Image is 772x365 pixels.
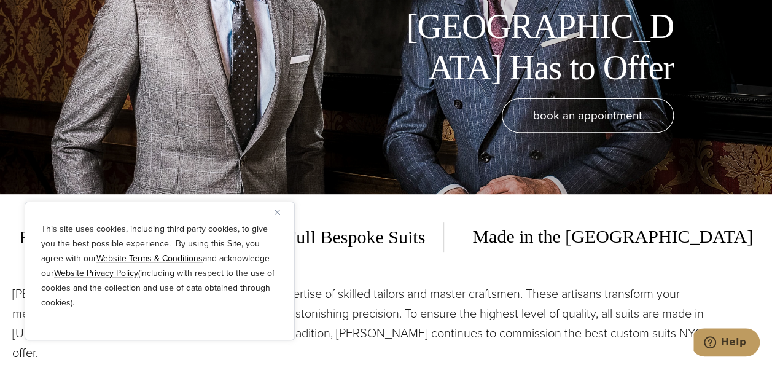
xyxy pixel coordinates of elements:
[268,222,445,252] span: Full Bespoke Suits
[693,328,760,359] iframe: Opens a widget where you can chat to one of our agents
[41,222,278,310] p: This site uses cookies, including third party cookies, to give you the best possible experience. ...
[533,106,642,124] span: book an appointment
[96,252,203,265] a: Website Terms & Conditions
[502,98,674,133] a: book an appointment
[275,210,280,215] img: Close
[54,267,138,280] a: Website Privacy Policy
[454,222,753,252] span: Made in the [GEOGRAPHIC_DATA]
[12,284,760,363] p: [PERSON_NAME] unparalleled fit is built upon the expertise of skilled tailors and master craftsme...
[19,222,257,252] span: Family Owned Since [DATE]
[275,205,289,219] button: Close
